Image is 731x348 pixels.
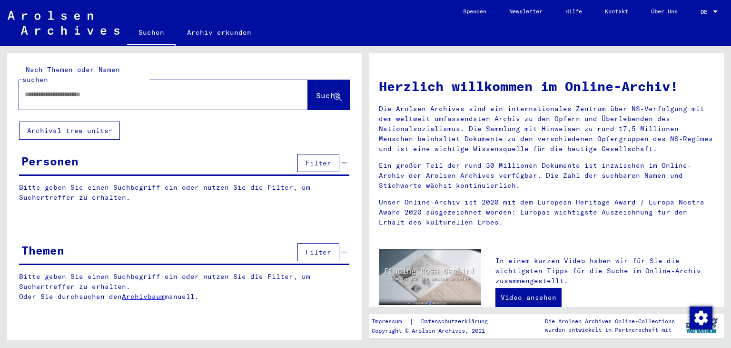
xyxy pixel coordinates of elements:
[379,104,714,154] p: Die Arolsen Archives sind ein internationales Zentrum über NS-Verfolgung mit dem weltweit umfasse...
[379,161,714,191] p: Ein großer Teil der rund 30 Millionen Dokumente ist inzwischen im Online-Archiv der Arolsen Archi...
[297,243,339,261] button: Filter
[316,91,340,100] span: Suche
[379,197,714,227] p: Unser Online-Archiv ist 2020 mit dem European Heritage Award / Europa Nostra Award 2020 ausgezeic...
[684,314,720,338] img: yv_logo.png
[308,80,350,110] button: Suche
[495,256,714,286] p: In einem kurzen Video haben wir für Sie die wichtigsten Tipps für die Suche im Online-Archiv zusa...
[545,326,675,334] p: wurden entwickelt in Partnerschaft mit
[379,249,481,305] img: video.jpg
[306,159,331,167] span: Filter
[122,292,165,301] a: Archivbaum
[127,21,176,46] a: Suchen
[379,76,714,96] h1: Herzlich willkommen im Online-Archiv!
[690,307,712,329] img: Zustimmung ändern
[414,317,499,327] a: Datenschutzerklärung
[21,153,79,170] div: Personen
[372,317,409,327] a: Impressum
[22,65,120,84] mat-label: Nach Themen oder Namen suchen
[306,248,331,256] span: Filter
[19,122,120,140] button: Archival tree units
[701,9,711,15] span: DE
[297,154,339,172] button: Filter
[495,288,562,307] a: Video ansehen
[21,242,64,259] div: Themen
[372,327,499,335] p: Copyright © Arolsen Archives, 2021
[19,272,350,302] p: Bitte geben Sie einen Suchbegriff ein oder nutzen Sie die Filter, um Suchertreffer zu erhalten. O...
[19,183,349,203] p: Bitte geben Sie einen Suchbegriff ein oder nutzen Sie die Filter, um Suchertreffer zu erhalten.
[176,21,263,44] a: Archiv erkunden
[545,317,675,326] p: Die Arolsen Archives Online-Collections
[8,11,119,35] img: Arolsen_neg.svg
[372,317,499,327] div: |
